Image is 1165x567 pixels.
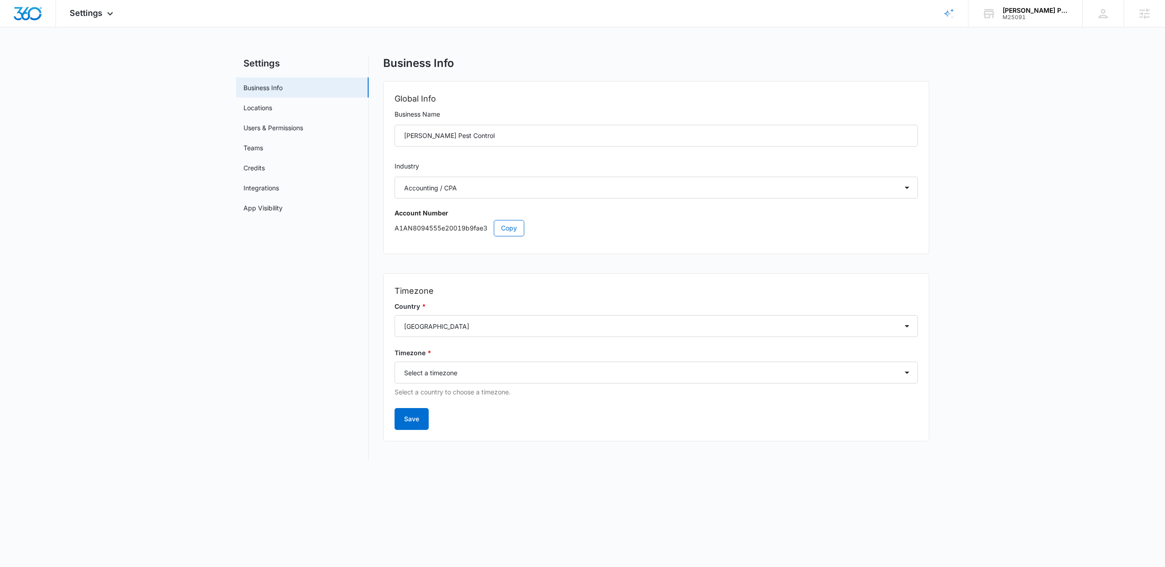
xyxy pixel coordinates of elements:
h1: Business Info [383,56,454,70]
label: Industry [395,161,918,171]
h2: Global Info [395,92,918,105]
a: Credits [243,163,265,173]
h2: Settings [236,56,369,70]
label: Country [395,301,918,312]
label: Business Name [395,109,918,119]
button: Copy [494,220,524,236]
p: A1AN8094555e20019b9fae3 [395,220,918,236]
h2: Timezone [395,285,918,297]
a: Teams [243,143,263,153]
p: Select a country to choose a timezone. [395,387,918,397]
div: account name [1003,7,1069,14]
span: Settings [70,8,102,18]
a: Integrations [243,183,279,193]
a: Business Info [243,83,283,92]
div: account id [1003,14,1069,20]
a: App Visibility [243,203,283,213]
a: Users & Permissions [243,123,303,133]
strong: Account Number [395,209,448,217]
a: Locations [243,103,272,112]
span: Copy [501,223,517,233]
button: Save [395,408,429,430]
label: Timezone [395,348,918,358]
